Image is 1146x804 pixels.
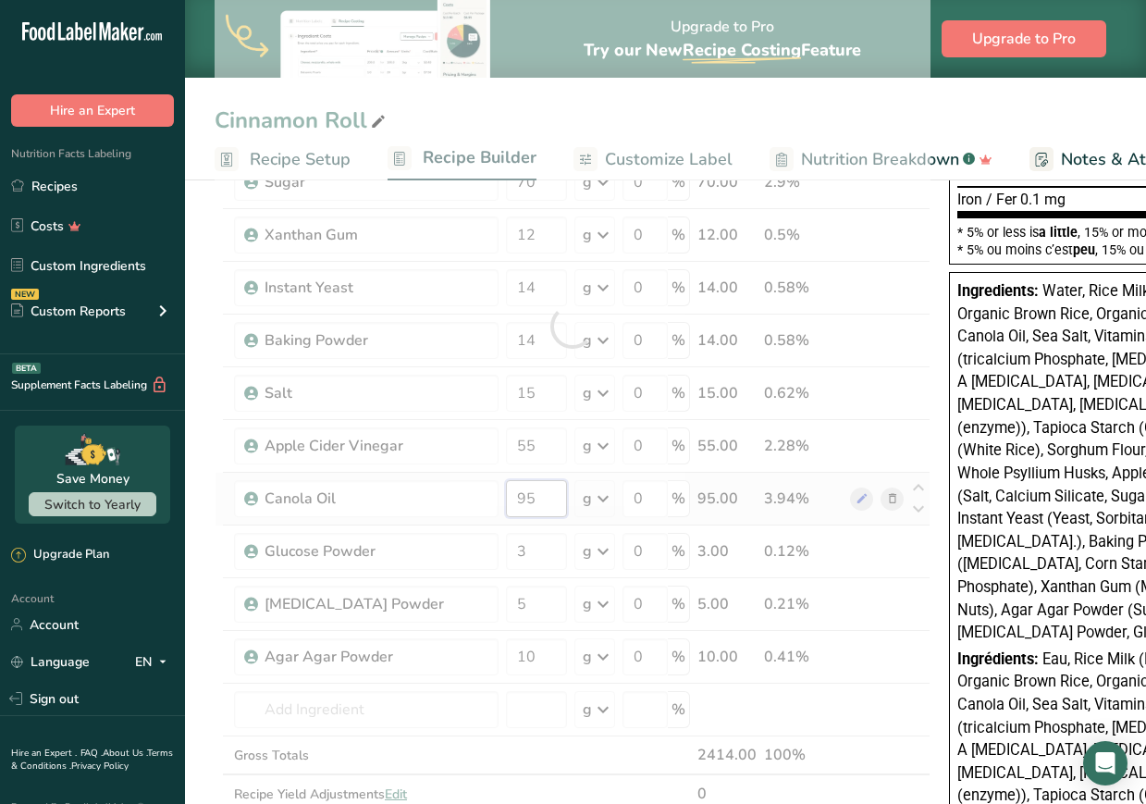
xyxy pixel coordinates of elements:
button: Upgrade to Pro [942,20,1106,57]
a: Hire an Expert . [11,747,77,760]
div: NEW [11,289,39,300]
a: Nutrition Breakdown [770,139,992,180]
span: Ingrédients: [957,650,1039,668]
a: Terms & Conditions . [11,747,173,773]
div: Custom Reports [11,302,126,321]
span: Switch to Yearly [44,496,141,513]
div: EN [135,650,174,673]
button: Switch to Yearly [29,492,156,516]
div: Open Intercom Messenger [1083,741,1128,785]
button: Hire an Expert [11,94,174,127]
span: Ingredients: [957,282,1039,300]
div: Save Money [56,469,129,489]
a: About Us . [103,747,147,760]
a: FAQ . [80,747,103,760]
span: 0.1 mg [1020,191,1066,208]
span: peu [1073,242,1095,257]
span: Iron [957,191,982,208]
span: a little [1039,225,1078,240]
a: Language [11,646,90,678]
span: Upgrade to Pro [972,28,1076,50]
div: Upgrade Plan [11,546,109,564]
div: BETA [12,363,41,374]
span: / Fer [986,191,1017,208]
a: Privacy Policy [71,760,129,773]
